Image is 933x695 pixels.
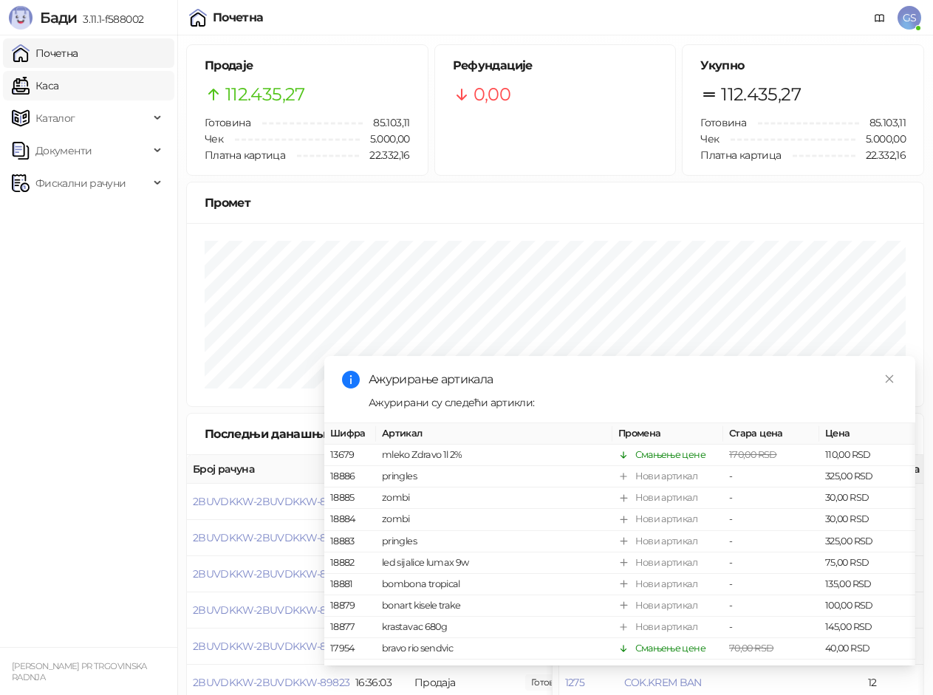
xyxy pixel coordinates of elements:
[360,131,410,147] span: 5.000,00
[700,116,746,129] span: Готовина
[205,425,400,443] div: Последњи данашњи рачуни
[635,555,697,570] div: Нови артикал
[225,81,305,109] span: 112.435,27
[193,495,350,508] button: 2BUVDKKW-2BUVDKKW-89828
[376,509,612,530] td: zombi
[723,423,819,445] th: Стара цена
[187,455,349,484] th: Број рачуна
[193,676,349,689] button: 2BUVDKKW-2BUVDKKW-89823
[376,595,612,617] td: bonart kisele trake
[819,552,915,574] td: 75,00 RSD
[700,148,781,162] span: Платна картица
[35,103,75,133] span: Каталог
[205,194,906,212] div: Промет
[723,595,819,617] td: -
[474,81,510,109] span: 0,00
[342,371,360,388] span: info-circle
[819,574,915,595] td: 135,00 RSD
[324,552,376,574] td: 18882
[721,81,801,109] span: 112.435,27
[40,9,77,27] span: Бади
[635,512,697,527] div: Нови артикал
[729,449,777,460] span: 170,00 RSD
[363,114,409,131] span: 85.103,11
[855,131,906,147] span: 5.000,00
[723,466,819,487] td: -
[635,490,697,505] div: Нови артикал
[819,660,915,681] td: 150,00 RSD
[324,638,376,660] td: 17954
[376,660,612,681] td: FISHERMANS FRIEND
[376,617,612,638] td: krastavac 680g
[868,6,892,30] a: Документација
[819,509,915,530] td: 30,00 RSD
[193,603,349,617] button: 2BUVDKKW-2BUVDKKW-89825
[635,598,697,613] div: Нови артикал
[324,445,376,466] td: 13679
[898,6,921,30] span: GS
[624,676,702,689] button: COK.KREM BAN
[855,147,906,163] span: 22.332,16
[729,643,773,654] span: 70,00 RSD
[635,641,705,656] div: Смањење цене
[729,664,777,675] span: 160,00 RSD
[193,640,350,653] button: 2BUVDKKW-2BUVDKKW-89824
[359,147,409,163] span: 22.332,16
[35,168,126,198] span: Фискални рачуни
[12,38,78,68] a: Почетна
[324,509,376,530] td: 18884
[859,114,906,131] span: 85.103,11
[35,136,92,165] span: Документи
[193,567,350,581] button: 2BUVDKKW-2BUVDKKW-89826
[376,487,612,509] td: zombi
[525,674,575,691] span: 200,00
[376,638,612,660] td: bravo rio sendvic
[376,552,612,574] td: led sijalice lumax 9w
[213,12,264,24] div: Почетна
[635,663,705,677] div: Смањење цене
[376,574,612,595] td: bombona tropical
[324,574,376,595] td: 18881
[369,394,898,411] div: Ажурирани су следећи артикли:
[376,445,612,466] td: mleko Zdravo 1l 2%
[819,423,915,445] th: Цена
[205,132,223,145] span: Чек
[376,466,612,487] td: pringles
[819,595,915,617] td: 100,00 RSD
[12,661,147,682] small: [PERSON_NAME] PR TRGOVINSKA RADNJA
[819,530,915,552] td: 325,00 RSD
[723,574,819,595] td: -
[453,57,658,75] h5: Рефундације
[723,617,819,638] td: -
[324,595,376,617] td: 18879
[77,13,143,26] span: 3.11.1-f588002
[193,531,349,544] button: 2BUVDKKW-2BUVDKKW-89827
[635,577,697,592] div: Нови артикал
[9,6,33,30] img: Logo
[819,445,915,466] td: 110,00 RSD
[205,148,285,162] span: Платна картица
[819,617,915,638] td: 145,00 RSD
[723,509,819,530] td: -
[635,469,697,484] div: Нови артикал
[205,116,250,129] span: Готовина
[700,132,719,145] span: Чек
[376,530,612,552] td: pringles
[819,487,915,509] td: 30,00 RSD
[819,466,915,487] td: 325,00 RSD
[324,423,376,445] th: Шифра
[723,487,819,509] td: -
[612,423,723,445] th: Промена
[635,448,705,462] div: Смањење цене
[324,487,376,509] td: 18885
[12,71,58,100] a: Каса
[324,466,376,487] td: 18886
[819,638,915,660] td: 40,00 RSD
